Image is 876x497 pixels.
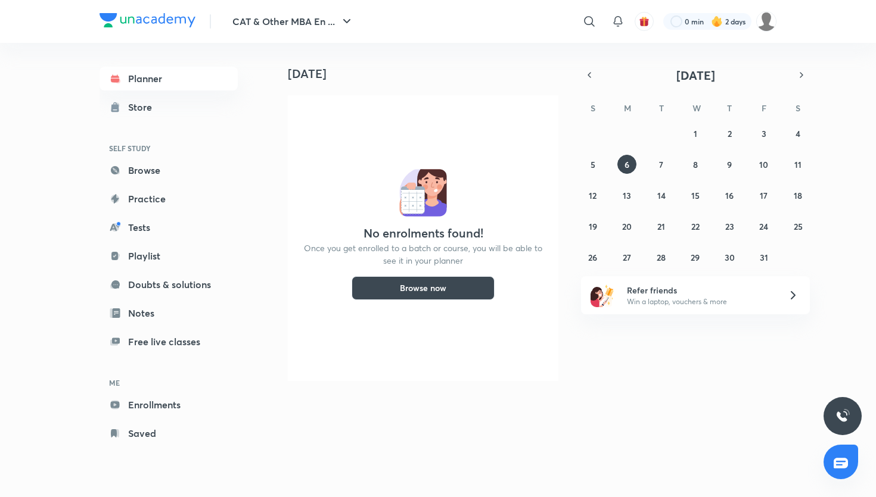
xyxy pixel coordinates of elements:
[754,186,774,205] button: October 17, 2025
[676,67,715,83] span: [DATE]
[727,159,732,170] abbr: October 9, 2025
[711,15,723,27] img: streak
[624,102,631,114] abbr: Monday
[352,276,495,300] button: Browse now
[617,217,636,236] button: October 20, 2025
[754,124,774,143] button: October 3, 2025
[691,252,700,263] abbr: October 29, 2025
[100,273,238,296] a: Doubts & solutions
[589,221,597,232] abbr: October 19, 2025
[652,248,671,267] button: October 28, 2025
[725,190,734,201] abbr: October 16, 2025
[788,186,807,205] button: October 18, 2025
[100,95,238,119] a: Store
[588,252,597,263] abbr: October 26, 2025
[754,217,774,236] button: October 24, 2025
[794,221,803,232] abbr: October 25, 2025
[720,248,739,267] button: October 30, 2025
[100,13,195,27] img: Company Logo
[622,221,632,232] abbr: October 20, 2025
[794,190,802,201] abbr: October 18, 2025
[692,102,701,114] abbr: Wednesday
[725,252,735,263] abbr: October 30, 2025
[589,190,597,201] abbr: October 12, 2025
[725,221,734,232] abbr: October 23, 2025
[754,155,774,174] button: October 10, 2025
[583,217,602,236] button: October 19, 2025
[617,186,636,205] button: October 13, 2025
[100,330,238,354] a: Free live classes
[693,159,698,170] abbr: October 8, 2025
[100,215,238,239] a: Tests
[686,217,705,236] button: October 22, 2025
[754,248,774,267] button: October 31, 2025
[720,186,739,205] button: October 16, 2025
[225,10,361,33] button: CAT & Other MBA En ...
[686,186,705,205] button: October 15, 2025
[399,169,447,217] img: No events
[686,124,705,143] button: October 1, 2025
[794,159,802,170] abbr: October 11, 2025
[100,187,238,211] a: Practice
[623,252,631,263] abbr: October 27, 2025
[364,226,483,240] h4: No enrolments found!
[100,373,238,393] h6: ME
[627,284,774,296] h6: Refer friends
[100,421,238,445] a: Saved
[762,128,766,139] abbr: October 3, 2025
[759,221,768,232] abbr: October 24, 2025
[635,12,654,31] button: avatar
[657,221,665,232] abbr: October 21, 2025
[788,155,807,174] button: October 11, 2025
[659,102,664,114] abbr: Tuesday
[788,217,807,236] button: October 25, 2025
[100,301,238,325] a: Notes
[728,128,732,139] abbr: October 2, 2025
[100,138,238,158] h6: SELF STUDY
[760,190,768,201] abbr: October 17, 2025
[100,13,195,30] a: Company Logo
[652,186,671,205] button: October 14, 2025
[652,155,671,174] button: October 7, 2025
[583,248,602,267] button: October 26, 2025
[756,11,776,32] img: adi biradar
[128,100,159,114] div: Store
[691,221,700,232] abbr: October 22, 2025
[617,155,636,174] button: October 6, 2025
[100,393,238,417] a: Enrollments
[617,248,636,267] button: October 27, 2025
[686,248,705,267] button: October 29, 2025
[657,252,666,263] abbr: October 28, 2025
[657,190,666,201] abbr: October 14, 2025
[720,155,739,174] button: October 9, 2025
[796,102,800,114] abbr: Saturday
[100,244,238,268] a: Playlist
[694,128,697,139] abbr: October 1, 2025
[302,242,544,267] p: Once you get enrolled to a batch or course, you will be able to see it in your planner
[591,102,595,114] abbr: Sunday
[686,155,705,174] button: October 8, 2025
[720,217,739,236] button: October 23, 2025
[623,190,631,201] abbr: October 13, 2025
[288,67,568,81] h4: [DATE]
[598,67,793,83] button: [DATE]
[639,16,650,27] img: avatar
[760,252,768,263] abbr: October 31, 2025
[583,186,602,205] button: October 12, 2025
[583,155,602,174] button: October 5, 2025
[625,159,629,170] abbr: October 6, 2025
[591,283,614,307] img: referral
[691,190,700,201] abbr: October 15, 2025
[762,102,766,114] abbr: Friday
[835,409,850,423] img: ttu
[796,128,800,139] abbr: October 4, 2025
[727,102,732,114] abbr: Thursday
[627,296,774,307] p: Win a laptop, vouchers & more
[652,217,671,236] button: October 21, 2025
[100,158,238,182] a: Browse
[591,159,595,170] abbr: October 5, 2025
[788,124,807,143] button: October 4, 2025
[659,159,663,170] abbr: October 7, 2025
[759,159,768,170] abbr: October 10, 2025
[720,124,739,143] button: October 2, 2025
